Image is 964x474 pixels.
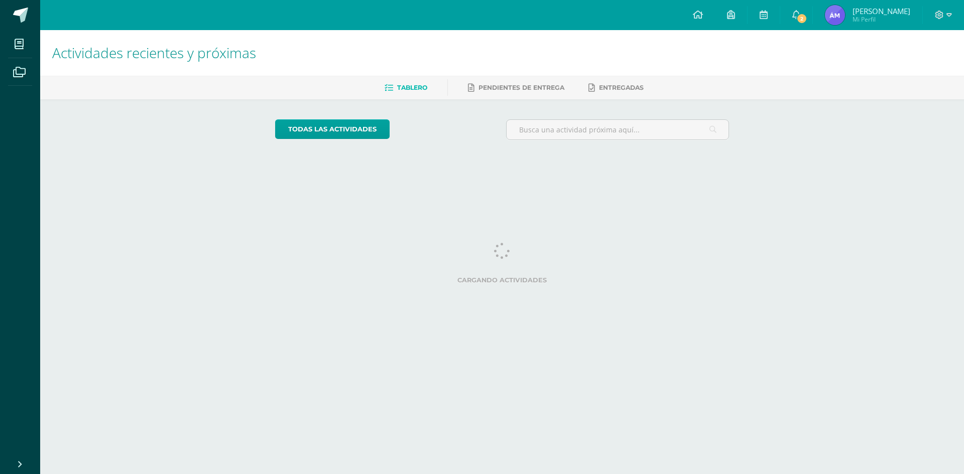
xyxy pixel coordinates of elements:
[825,5,845,25] img: 3aa1b719203539c95b34a01542c7e8a6.png
[397,84,427,91] span: Tablero
[52,43,256,62] span: Actividades recientes y próximas
[478,84,564,91] span: Pendientes de entrega
[468,80,564,96] a: Pendientes de entrega
[588,80,644,96] a: Entregadas
[796,13,807,24] span: 2
[385,80,427,96] a: Tablero
[853,6,910,16] span: [PERSON_NAME]
[853,15,910,24] span: Mi Perfil
[599,84,644,91] span: Entregadas
[275,119,390,139] a: todas las Actividades
[275,276,730,284] label: Cargando actividades
[507,120,729,139] input: Busca una actividad próxima aquí...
